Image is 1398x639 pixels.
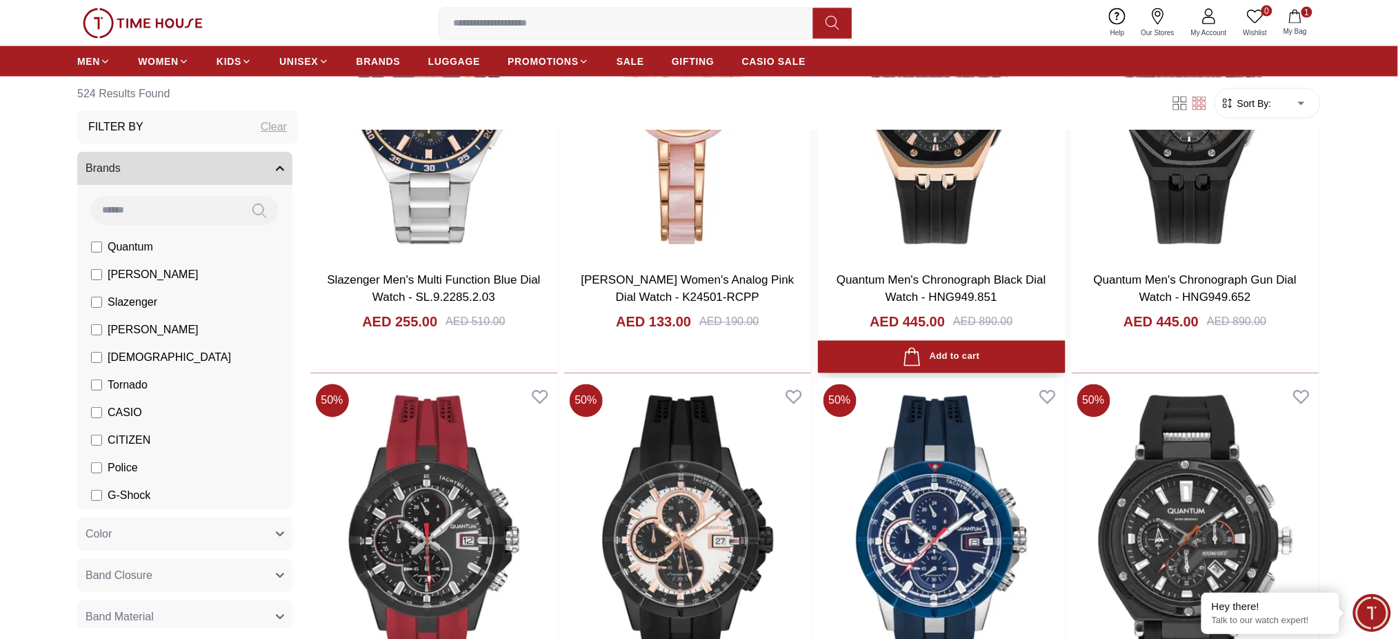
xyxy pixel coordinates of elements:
[428,49,481,74] a: LUGGAGE
[1124,313,1199,332] h4: AED 445.00
[1105,28,1130,38] span: Help
[108,349,231,366] span: [DEMOGRAPHIC_DATA]
[316,384,349,417] span: 50 %
[818,341,1066,373] button: Add to cart
[1133,6,1183,41] a: Our Stores
[953,314,1012,331] div: AED 890.00
[570,384,603,417] span: 50 %
[1261,6,1272,17] span: 0
[88,119,143,135] h3: Filter By
[86,567,152,584] span: Band Closure
[77,49,110,74] a: MEN
[83,8,203,39] img: ...
[1136,28,1180,38] span: Our Stores
[446,314,505,331] div: AED 510.00
[870,313,945,332] h4: AED 445.00
[91,490,102,501] input: G-Shock
[1275,7,1315,39] button: 1My Bag
[77,559,292,592] button: Band Closure
[86,160,121,177] span: Brands
[77,55,100,68] span: MEN
[77,77,298,110] h6: 524 Results Found
[91,435,102,446] input: CITIZEN
[1186,28,1232,38] span: My Account
[357,55,401,68] span: BRANDS
[91,462,102,473] input: Police
[508,49,589,74] a: PROMOTIONS
[1077,384,1110,417] span: 50 %
[91,297,102,308] input: Slazenger
[86,609,154,625] span: Band Material
[91,352,102,363] input: [DEMOGRAPHIC_DATA]
[327,274,540,305] a: Slazenger Men's Multi Function Blue Dial Watch - SL.9.2285.2.03
[1301,7,1312,18] span: 1
[617,55,644,68] span: SALE
[617,49,644,74] a: SALE
[742,49,806,74] a: CASIO SALE
[108,377,148,393] span: Tornado
[217,55,241,68] span: KIDS
[672,55,715,68] span: GIFTING
[108,239,153,255] span: Quantum
[581,274,794,305] a: [PERSON_NAME] Women's Analog Pink Dial Watch - K24501-RCPP
[77,600,292,633] button: Band Material
[108,322,199,338] span: [PERSON_NAME]
[108,460,138,476] span: Police
[1278,26,1312,37] span: My Bag
[138,49,189,74] a: WOMEN
[1102,6,1133,41] a: Help
[261,119,287,135] div: Clear
[672,49,715,74] a: GIFTING
[1212,600,1329,613] div: Hey there!
[91,380,102,391] input: Tornado
[699,314,759,331] div: AED 190.00
[1238,28,1272,38] span: Wishlist
[86,526,112,542] span: Color
[1235,97,1272,110] span: Sort By:
[108,432,150,449] span: CITIZEN
[108,266,199,283] span: [PERSON_NAME]
[837,274,1046,305] a: Quantum Men's Chronograph Black Dial Watch - HNG949.851
[362,313,437,332] h4: AED 255.00
[77,518,292,551] button: Color
[108,487,150,504] span: G-Shock
[108,294,157,311] span: Slazenger
[91,269,102,280] input: [PERSON_NAME]
[903,348,979,366] div: Add to cart
[1094,274,1297,305] a: Quantum Men's Chronograph Gun Dial Watch - HNG949.652
[138,55,179,68] span: WOMEN
[1207,314,1266,331] div: AED 890.00
[108,404,142,421] span: CASIO
[357,49,401,74] a: BRANDS
[428,55,481,68] span: LUGGAGE
[91,324,102,335] input: [PERSON_NAME]
[742,55,806,68] span: CASIO SALE
[217,49,252,74] a: KIDS
[91,242,102,253] input: Quantum
[1221,97,1272,110] button: Sort By:
[279,49,328,74] a: UNISEX
[1212,615,1329,627] p: Talk to our watch expert!
[91,407,102,418] input: CASIO
[823,384,857,417] span: 50 %
[616,313,691,332] h4: AED 133.00
[77,152,292,185] button: Brands
[279,55,318,68] span: UNISEX
[1353,594,1391,632] div: Chat Widget
[1235,6,1275,41] a: 0Wishlist
[508,55,579,68] span: PROMOTIONS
